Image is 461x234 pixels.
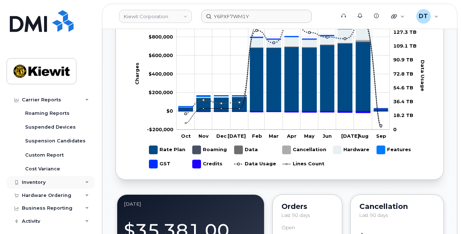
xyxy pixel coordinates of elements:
input: Find something... [201,10,312,23]
g: Credits [193,157,223,171]
tspan: Data Usage [420,60,426,91]
tspan: Nov [198,133,209,139]
g: Features [178,27,388,109]
span: Last 90 days [359,212,388,218]
tspan: 18.2 TB [393,112,413,118]
tspan: $600,000 [149,52,173,58]
g: Lines Count [283,157,324,171]
g: Data [235,143,259,157]
g: Chart [134,15,426,171]
span: Last 90 days [281,212,310,218]
iframe: Messenger Launcher [429,202,456,229]
tspan: $800,000 [149,34,173,40]
g: $0 [149,89,173,95]
tspan: 36.4 TB [393,98,413,104]
tspan: 0 [393,126,397,132]
tspan: Apr [287,133,296,139]
tspan: [DATE] [341,133,359,139]
g: $0 [149,34,173,40]
g: Hardware [333,143,370,157]
tspan: Jun [323,133,332,139]
div: September 2025 [124,201,257,207]
g: Data Usage [235,157,276,171]
tspan: $0 [166,108,173,114]
tspan: 127.3 TB [393,29,417,35]
g: Rate Plan [149,143,185,157]
g: Cancellation [283,143,326,157]
div: Orders [281,203,333,209]
g: Legend [149,143,411,171]
tspan: Feb [252,133,262,139]
div: Open [281,225,295,230]
g: GST [149,157,171,171]
g: Roaming [193,143,227,157]
tspan: 109.1 TB [393,43,417,49]
tspan: $400,000 [149,71,173,77]
div: Cancellation [359,203,435,209]
tspan: $200,000 [149,89,173,95]
g: $0 [149,52,173,58]
div: Dejah Threats [411,9,444,24]
g: $0 [149,71,173,77]
tspan: [DATE] [228,133,246,139]
span: DT [419,12,428,21]
tspan: 72.8 TB [393,71,413,77]
tspan: May [304,133,315,139]
tspan: 90.9 TB [393,57,413,62]
tspan: Dec [217,133,227,139]
a: Kiewit Corporation [119,10,192,23]
tspan: Sep [376,133,386,139]
tspan: Charges [134,62,140,84]
tspan: Aug [358,133,369,139]
tspan: -$200,000 [147,126,173,132]
div: Quicklinks [386,9,410,24]
tspan: Mar [269,133,279,139]
g: $0 [147,126,173,132]
tspan: Oct [181,133,191,139]
g: Features [377,143,411,157]
tspan: 54.6 TB [393,85,413,90]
